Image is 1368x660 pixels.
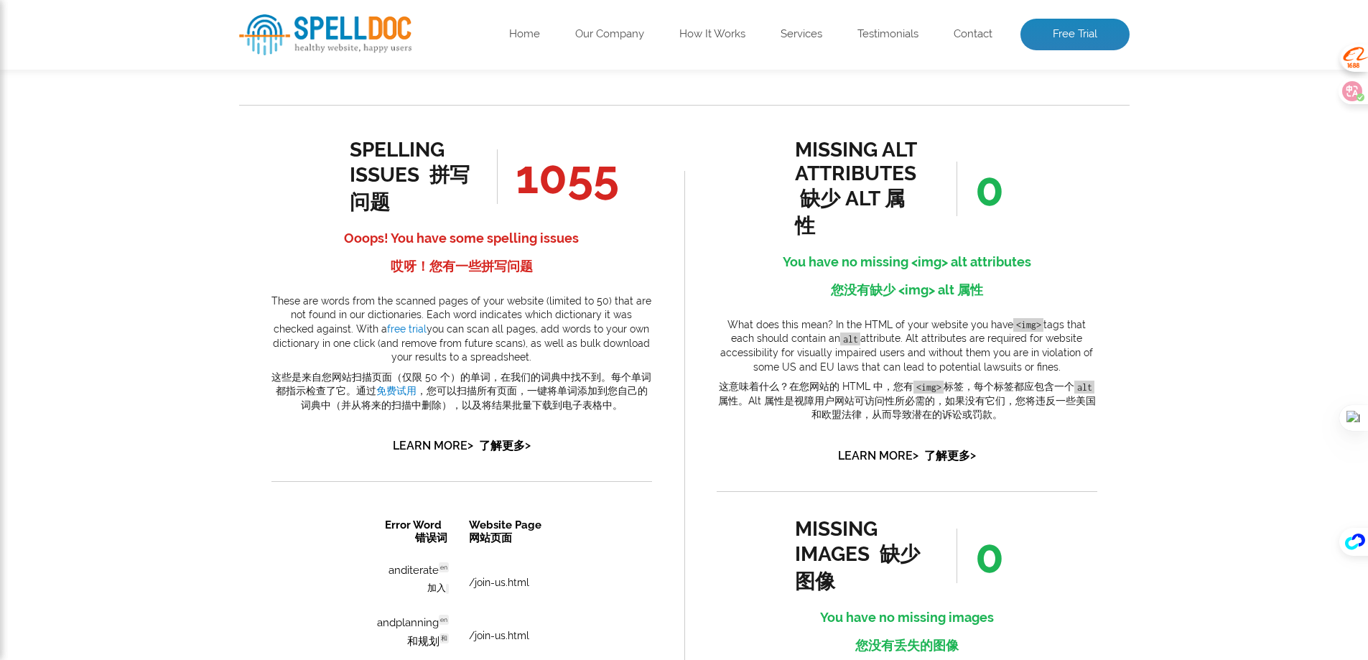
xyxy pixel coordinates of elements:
[82,327,179,340] font: [PERSON_NAME]
[391,259,533,274] font: 哎呀！您有一些拼写问题
[393,439,531,452] a: Learn More> 了解更多>
[168,358,177,368] span: 在
[37,1,186,48] th: Error Word
[239,14,411,55] img: SpellDoc
[957,529,1004,583] span: 0
[271,371,651,411] font: 这些是来自您网站扫描页面（仅限 50 个）的单词，在我们的词典中找不到。每个单词都指示检查了它。通过 ，您可以扫描所有页面，一键将单词添加到您自己的词典中（并从将来的扫描中删除），以及将结果批量...
[1013,318,1043,332] code: <img>
[913,381,944,394] code: <img>
[717,251,1097,307] h4: You have no missing <img> alt attributes
[167,215,177,226] span: en
[167,288,177,298] span: en
[840,333,860,346] code: alt
[679,27,745,42] a: How It Works
[795,138,925,240] div: missing alt attributes
[795,542,920,593] font: 缺少图像
[957,162,1004,216] span: 0
[497,149,619,204] span: 1055
[66,325,75,335] span: ru
[144,24,176,37] font: 错误词
[167,389,177,399] span: en
[717,318,1097,428] p: What does this mean? In the HTML of your website you have tags that each should contain an attrib...
[140,358,150,368] span: en
[831,282,983,297] font: 您没有缺少 <img> alt 属性
[37,102,186,154] td: andplanning
[924,449,976,463] font: 了解更多
[37,350,186,382] td: ris
[146,236,179,248] font: 制造
[197,123,258,134] a: /join-us.html
[197,177,330,188] a: /1500W-Handheld-Garment-Steamer-for-Clothes-pd554350648.html
[37,50,186,101] td: anditerate
[1074,381,1094,394] code: alt
[37,317,186,349] td: rass
[350,138,480,216] div: spelling issues
[857,27,918,42] a: Testimonials
[954,27,992,42] a: Contact
[913,445,918,465] span: >
[271,227,652,284] h4: Ooops! You have some spelling issues
[350,163,470,214] font: 拼写问题
[479,439,531,452] font: 了解更多
[156,75,179,86] sup: 加入
[467,435,473,455] span: >
[157,360,179,373] font: 笑
[387,323,427,335] a: free trial
[123,412,179,425] font: 服务
[136,128,179,141] font: 和规划
[168,325,177,335] span: 鲁
[795,187,905,238] font: 缺少 ALT 属性
[197,24,241,37] font: 网站页面
[855,638,959,653] font: 您没有丢失的图像
[575,27,644,42] a: Our Company
[153,182,179,195] font: 除皱
[167,108,177,118] span: en
[525,435,531,455] span: >
[376,385,417,396] a: 免费试用
[187,1,343,48] th: Website Page
[197,327,279,339] a: /ru/aboutus.html
[271,294,652,419] p: These are words from the scanned pages of your website (limited to 50) that are not found in our ...
[37,210,186,262] td: manufaturer
[795,517,925,595] div: missing images
[144,409,179,420] sup: 范围 zh
[168,234,177,244] span: 地
[197,284,258,296] a: /join-us.html
[167,55,177,65] span: en
[197,70,258,81] a: /join-us.html
[197,406,258,417] a: /join-us.html
[167,162,177,172] span: en
[838,449,976,463] a: Learn More> 了解更多>
[37,264,186,316] td: providecustomers
[197,231,330,242] a: /Cordless-Engraving-Pen-with-LED-Light-5-Speed-Electric-Rotary-Tool-Kit-for-Wood-Glass-Metal-Craf...
[970,445,976,465] span: >
[1020,19,1130,50] a: Free Trial
[509,27,540,42] a: Home
[781,27,822,42] a: Services
[718,381,1096,420] font: 这意味着什么？在您网站的 HTML 中，您有 标签，每个标签都应包含一个 属性。Alt 属性是视障用户网站可访问性所必需的，如果没有它们，您将违反一些美国和欧盟法律，从而导致潜在的诉讼或罚款。
[37,384,186,439] td: servicesreach
[197,361,299,372] a: /why-choose-us.html
[37,156,186,208] td: dewrinkles
[167,269,177,279] span: en
[124,289,179,302] font: 提供客户
[168,126,177,136] span: 和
